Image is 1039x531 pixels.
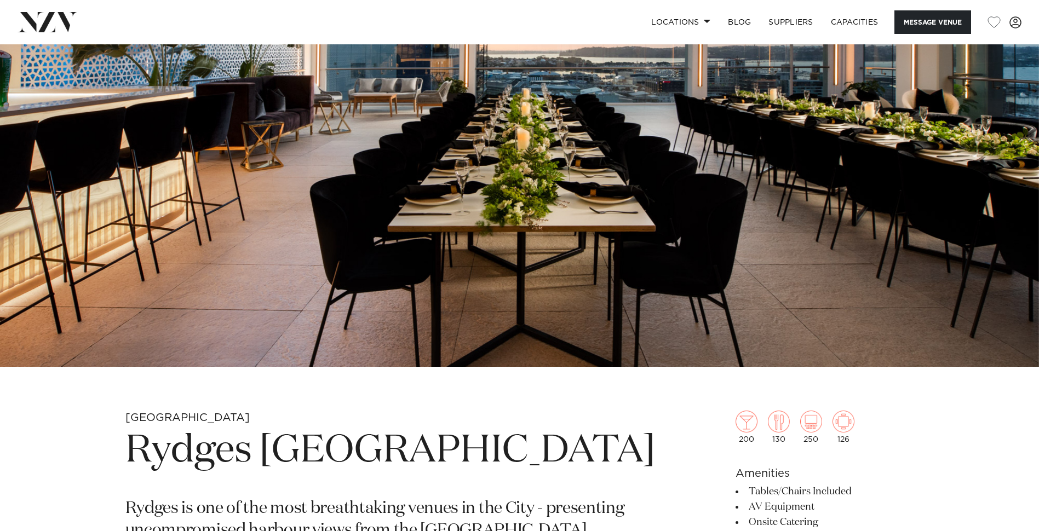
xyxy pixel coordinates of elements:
[736,515,914,530] li: Onsite Catering
[894,10,971,34] button: Message Venue
[736,499,914,515] li: AV Equipment
[768,411,790,432] img: dining.png
[833,411,854,432] img: meeting.png
[736,411,757,443] div: 200
[736,465,914,482] h6: Amenities
[800,411,822,432] img: theatre.png
[736,411,757,432] img: cocktail.png
[125,412,250,423] small: [GEOGRAPHIC_DATA]
[833,411,854,443] div: 126
[642,10,719,34] a: Locations
[736,484,914,499] li: Tables/Chairs Included
[768,411,790,443] div: 130
[125,426,658,476] h1: Rydges [GEOGRAPHIC_DATA]
[719,10,760,34] a: BLOG
[822,10,887,34] a: Capacities
[18,12,77,32] img: nzv-logo.png
[760,10,822,34] a: SUPPLIERS
[800,411,822,443] div: 250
